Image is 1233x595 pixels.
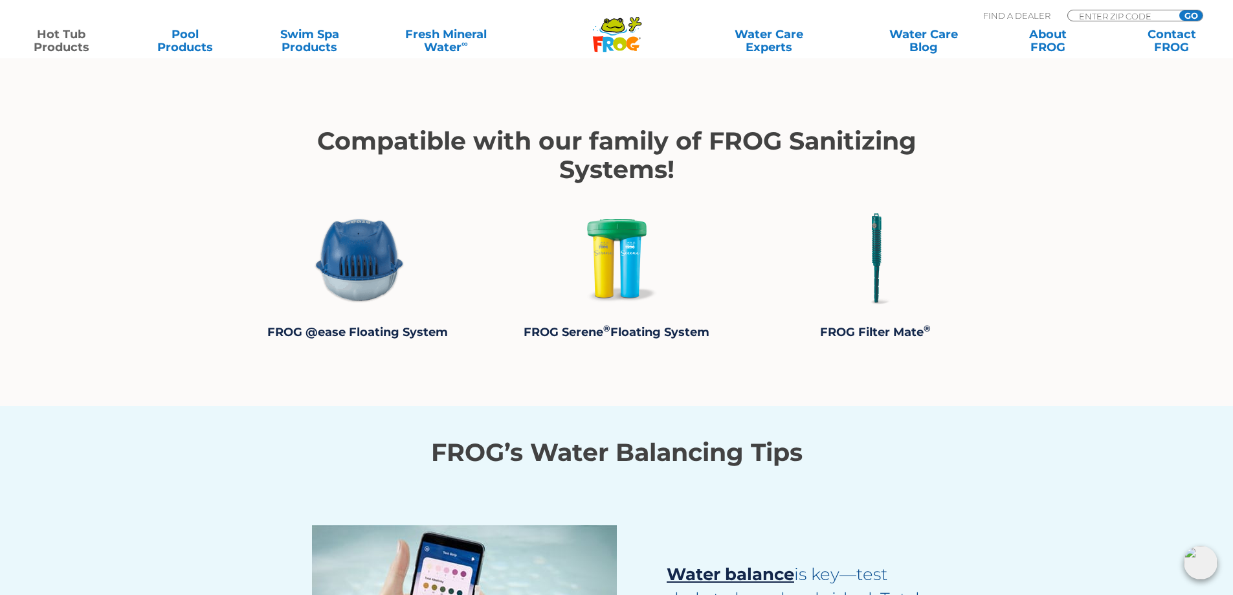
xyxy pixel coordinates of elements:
[1179,10,1203,21] input: GO
[309,210,406,307] img: FROG® @ease® Target — Front View for Hot Tub Supporting Chemicals
[1184,546,1217,579] img: openIcon
[267,325,448,339] a: FROG @ease Floating System
[13,28,109,54] a: Hot TubProducts
[820,325,931,339] strong: FROG Filter Mate
[875,28,972,54] a: Water CareBlog
[691,28,847,54] a: Water CareExperts
[820,325,931,339] a: FROG Filter Mate®
[603,323,610,333] sup: ®
[385,28,506,54] a: Fresh MineralWater∞
[261,127,973,184] h2: Compatible with our family of FROG Sanitizing Systems!
[1078,10,1165,21] input: Zip Code Form
[568,210,665,307] img: FROG® Serene® — Front View for Hot Tub Supporting Chemicals
[667,564,794,585] a: Water balance
[251,438,983,467] h2: FROG’s Water Balancing Tips
[524,325,709,339] a: FROG Serene®Floating System
[983,10,1050,21] p: Find A Dealer
[461,38,468,49] sup: ∞
[924,323,931,333] sup: ®
[524,325,709,339] strong: FROG Serene Floating System
[137,28,234,54] a: PoolProducts
[999,28,1096,54] a: AboutFROG
[261,28,358,54] a: Swim SpaProducts
[1124,28,1220,54] a: ContactFROG
[827,210,924,307] img: FROG® Filter Mate® — Front View for Hot Tub Supporting Chemicals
